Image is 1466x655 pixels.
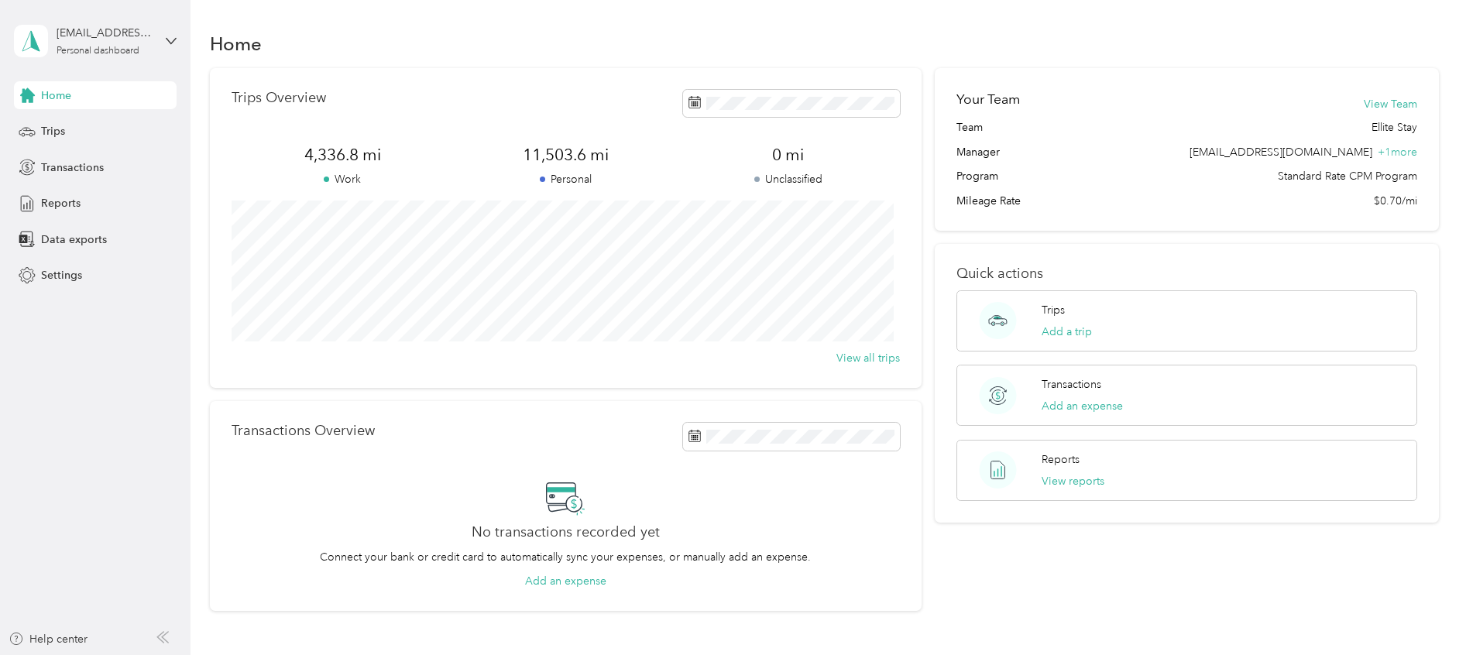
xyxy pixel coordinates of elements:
[1378,146,1417,159] span: + 1 more
[677,144,900,166] span: 0 mi
[525,573,606,589] button: Add an expense
[232,144,455,166] span: 4,336.8 mi
[956,266,1417,282] p: Quick actions
[41,231,107,248] span: Data exports
[1379,568,1466,655] iframe: Everlance-gr Chat Button Frame
[1042,451,1080,468] p: Reports
[454,144,677,166] span: 11,503.6 mi
[1278,168,1417,184] span: Standard Rate CPM Program
[41,267,82,283] span: Settings
[320,549,811,565] p: Connect your bank or credit card to automatically sync your expenses, or manually add an expense.
[41,195,81,211] span: Reports
[57,25,153,41] div: [EMAIL_ADDRESS][DOMAIN_NAME]
[956,119,983,135] span: Team
[1372,119,1417,135] span: Ellite Stay
[41,123,65,139] span: Trips
[956,168,998,184] span: Program
[41,87,71,104] span: Home
[41,159,104,176] span: Transactions
[956,144,1000,160] span: Manager
[232,423,375,439] p: Transactions Overview
[232,171,455,187] p: Work
[1374,193,1417,209] span: $0.70/mi
[956,90,1020,109] h2: Your Team
[1042,302,1065,318] p: Trips
[472,524,660,540] h2: No transactions recorded yet
[1042,324,1092,340] button: Add a trip
[677,171,900,187] p: Unclassified
[210,36,262,52] h1: Home
[454,171,677,187] p: Personal
[9,631,88,647] button: Help center
[836,350,900,366] button: View all trips
[1042,398,1123,414] button: Add an expense
[956,193,1021,209] span: Mileage Rate
[1190,146,1372,159] span: [EMAIL_ADDRESS][DOMAIN_NAME]
[232,90,326,106] p: Trips Overview
[1042,473,1104,489] button: View reports
[57,46,139,56] div: Personal dashboard
[1042,376,1101,393] p: Transactions
[1364,96,1417,112] button: View Team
